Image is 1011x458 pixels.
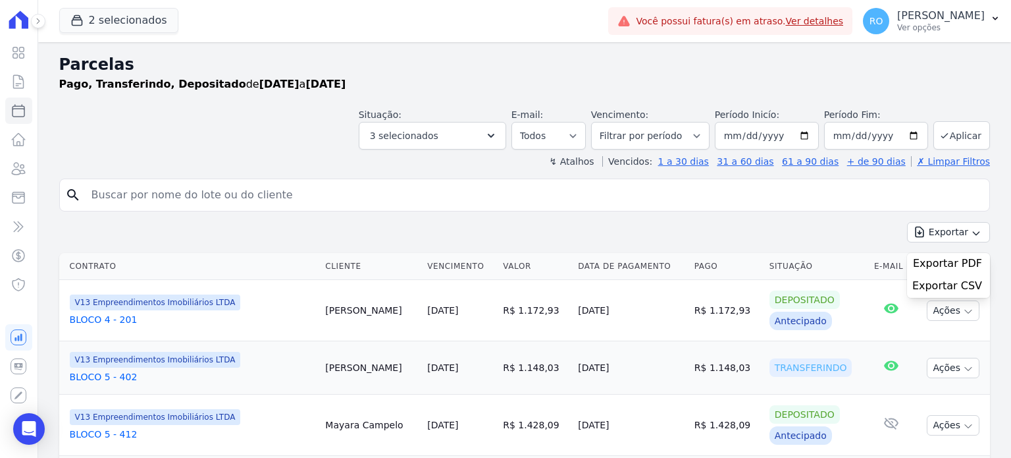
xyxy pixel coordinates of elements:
[852,3,1011,40] button: RO [PERSON_NAME] Ver opções
[498,280,573,341] td: R$ 1.172,93
[689,253,764,280] th: Pago
[769,312,832,330] div: Antecipado
[498,253,573,280] th: Valor
[370,128,438,144] span: 3 selecionados
[927,415,979,436] button: Ações
[427,362,458,373] a: [DATE]
[573,341,689,395] td: [DATE]
[897,22,985,33] p: Ver opções
[869,16,883,26] span: RO
[782,156,839,167] a: 61 a 90 dias
[59,253,321,280] th: Contrato
[320,280,422,341] td: [PERSON_NAME]
[824,108,928,122] label: Período Fim:
[65,187,81,203] i: search
[591,109,648,120] label: Vencimento:
[658,156,709,167] a: 1 a 30 dias
[259,78,299,90] strong: [DATE]
[549,156,594,167] label: ↯ Atalhos
[769,405,840,424] div: Depositado
[927,301,979,321] button: Ações
[511,109,544,120] label: E-mail:
[847,156,906,167] a: + de 90 dias
[913,257,982,270] span: Exportar PDF
[573,280,689,341] td: [DATE]
[70,370,315,384] a: BLOCO 5 - 402
[70,428,315,441] a: BLOCO 5 - 412
[320,253,422,280] th: Cliente
[689,341,764,395] td: R$ 1.148,03
[769,291,840,309] div: Depositado
[869,253,914,280] th: E-mail
[498,395,573,456] td: R$ 1.428,09
[689,280,764,341] td: R$ 1.172,93
[897,9,985,22] p: [PERSON_NAME]
[689,395,764,456] td: R$ 1.428,09
[70,409,241,425] span: V13 Empreendimentos Imobiliários LTDA
[59,78,246,90] strong: Pago, Transferindo, Depositado
[70,295,241,310] span: V13 Empreendimentos Imobiliários LTDA
[764,253,869,280] th: Situação
[70,313,315,326] a: BLOCO 4 - 201
[927,358,979,378] button: Ações
[427,420,458,430] a: [DATE]
[715,109,779,120] label: Período Inicío:
[70,352,241,368] span: V13 Empreendimentos Imobiliários LTDA
[59,76,346,92] p: de a
[59,53,990,76] h2: Parcelas
[602,156,652,167] label: Vencidos:
[573,253,689,280] th: Data de Pagamento
[717,156,773,167] a: 31 a 60 dias
[359,122,506,150] button: 3 selecionados
[933,121,990,150] button: Aplicar
[912,279,982,293] span: Exportar CSV
[786,16,844,26] a: Ver detalhes
[84,182,984,208] input: Buscar por nome do lote ou do cliente
[636,14,843,28] span: Você possui fatura(s) em atraso.
[907,222,990,243] button: Exportar
[305,78,346,90] strong: [DATE]
[13,413,45,445] div: Open Intercom Messenger
[320,395,422,456] td: Mayara Campelo
[422,253,498,280] th: Vencimento
[59,8,178,33] button: 2 selecionados
[498,341,573,395] td: R$ 1.148,03
[911,156,990,167] a: ✗ Limpar Filtros
[913,257,985,273] a: Exportar PDF
[573,395,689,456] td: [DATE]
[769,358,852,377] div: Transferindo
[769,426,832,445] div: Antecipado
[359,109,402,120] label: Situação:
[912,279,985,295] a: Exportar CSV
[427,305,458,316] a: [DATE]
[320,341,422,395] td: [PERSON_NAME]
